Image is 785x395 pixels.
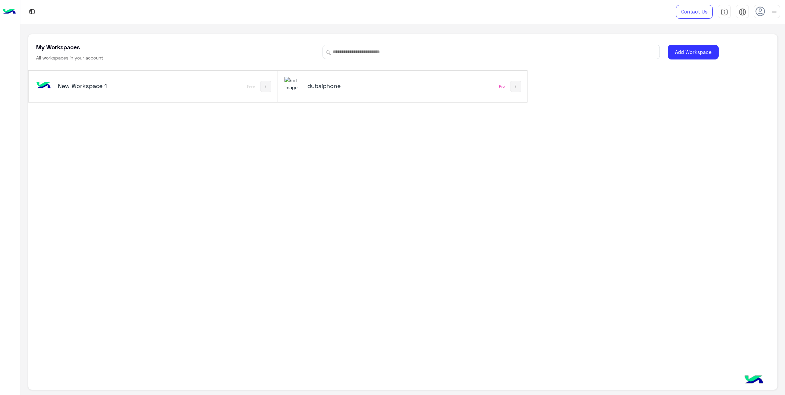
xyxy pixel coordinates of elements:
[770,8,778,16] img: profile
[499,84,505,89] div: Pro
[28,8,36,16] img: tab
[58,82,143,90] h5: New Workspace 1
[742,369,765,392] img: hulul-logo.png
[739,8,746,16] img: tab
[3,5,16,19] img: Logo
[676,5,713,19] a: Contact Us
[36,43,80,51] h5: My Workspaces
[668,45,719,59] button: Add Workspace
[718,5,731,19] a: tab
[36,55,103,61] h6: All workspaces in your account
[721,8,728,16] img: tab
[284,77,302,91] img: 1403182699927242
[35,77,53,95] img: bot image
[307,82,392,90] h5: dubaiphone
[247,84,255,89] div: Free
